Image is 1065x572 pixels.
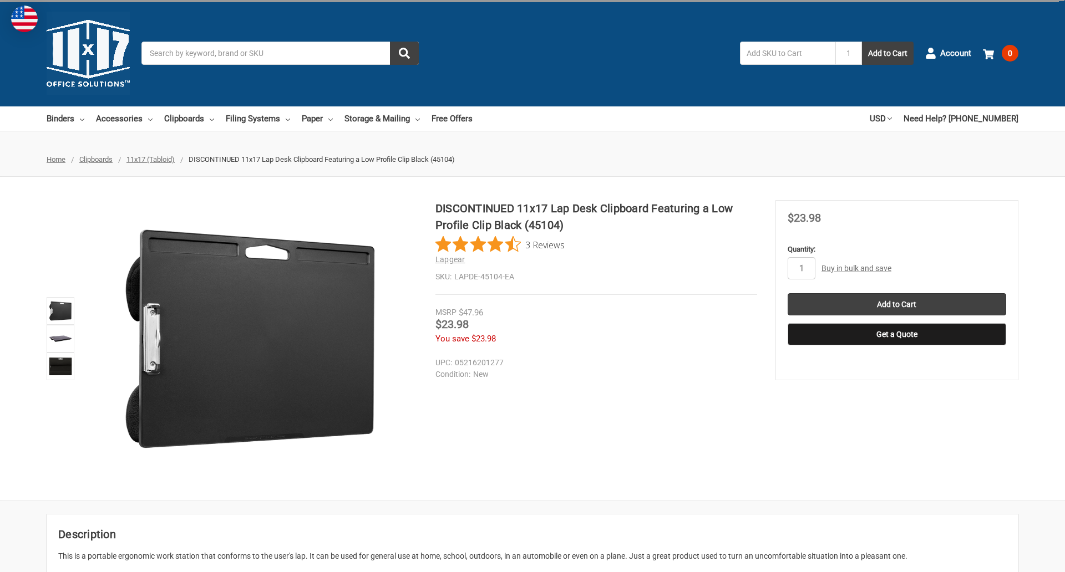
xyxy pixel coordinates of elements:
input: Search by keyword, brand or SKU [141,42,419,65]
label: Quantity: [788,244,1006,255]
dt: SKU: [435,271,452,283]
img: DISCONTINUED 11x17 Lap Desk Clipboard Featuring a Low Profile Clip Black (45104) [48,354,73,379]
h2: Description [58,526,1007,543]
a: Buy in bulk and save [821,264,891,273]
a: Binders [47,106,84,131]
a: Free Offers [432,106,473,131]
a: Clipboards [79,155,113,164]
span: DISCONTINUED 11x17 Lap Desk Clipboard Featuring a Low Profile Clip Black (45104) [189,155,455,164]
a: 11x17 (Tabloid) [126,155,175,164]
dd: LAPDE-45104-EA [435,271,757,283]
span: You save [435,334,469,344]
span: 3 Reviews [525,236,565,253]
span: $47.96 [459,308,483,318]
a: Storage & Mailing [344,106,420,131]
img: duty and tax information for United States [11,6,38,32]
iframe: Google Customer Reviews [973,542,1065,572]
a: Clipboards [164,106,214,131]
span: $23.98 [471,334,496,344]
h1: DISCONTINUED 11x17 Lap Desk Clipboard Featuring a Low Profile Clip Black (45104) [435,200,757,233]
dd: New [435,369,752,380]
a: Paper [302,106,333,131]
div: MSRP [435,307,457,318]
input: Add to Cart [788,293,1006,315]
a: 0 [983,39,1018,68]
button: Rated 4.7 out of 5 stars from 3 reviews. Jump to reviews. [435,236,565,253]
a: USD [870,106,892,131]
a: Account [925,39,971,68]
button: Add to Cart [862,42,914,65]
span: $23.98 [435,318,469,331]
dd: 05216201277 [435,357,752,369]
img: 11x17 Lap Desk Clipboard Featuring a Low Profile Clip Black (45104) [111,200,389,477]
span: $23.98 [788,211,821,224]
a: Need Help? [PHONE_NUMBER] [904,106,1018,131]
img: 11x17.com [47,12,130,95]
span: 0 [1002,45,1018,62]
input: Add SKU to Cart [740,42,835,65]
img: 11x17 Lap Desk Clipboard Featuring a Low Profile Clip Black (45104) [48,299,73,323]
button: Get a Quote [788,323,1006,345]
span: Account [940,47,971,60]
dt: Condition: [435,369,470,380]
a: Filing Systems [226,106,290,131]
a: Accessories [96,106,153,131]
img: DISCONTINUED 11x17 Lap Desk Clipboard Featuring a Low Profile Clip Black (45104) [48,326,73,351]
div: This is a portable ergonomic work station that conforms to the user's lap. It can be used for gen... [58,550,1007,562]
dt: UPC: [435,357,452,369]
a: Home [47,155,65,164]
a: Lapgear [435,255,465,264]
